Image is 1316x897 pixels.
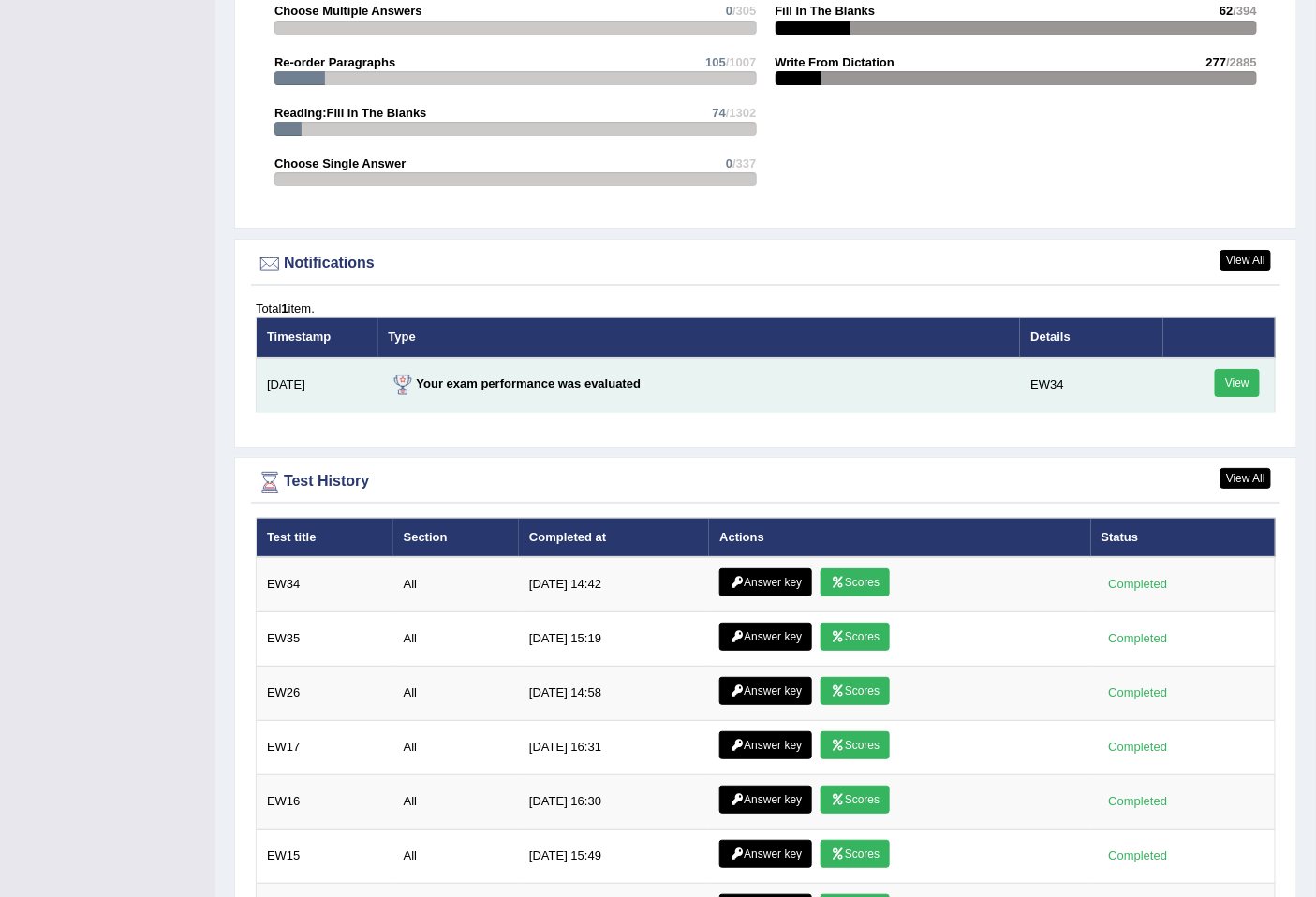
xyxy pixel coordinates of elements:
td: [DATE] 16:30 [519,775,709,830]
span: /394 [1234,4,1257,18]
a: Answer key [719,568,812,596]
a: Answer key [719,731,812,759]
td: EW35 [257,612,393,667]
td: All [393,612,519,667]
td: EW26 [257,667,393,721]
td: EW34 [1020,358,1162,413]
td: All [393,557,519,612]
td: EW16 [257,775,393,830]
a: Scores [821,840,890,868]
a: Answer key [719,623,812,651]
td: All [393,667,519,721]
th: Timestamp [257,317,378,357]
strong: Reading:Fill In The Blanks [274,106,427,120]
div: Notifications [256,250,1276,278]
span: /1302 [726,106,757,120]
th: Details [1020,317,1162,357]
td: All [393,830,519,884]
span: 105 [705,55,726,69]
th: Completed at [519,518,709,557]
a: View [1215,369,1260,397]
a: Answer key [719,840,812,868]
strong: Your exam performance was evaluated [389,376,642,390]
td: [DATE] 14:58 [519,667,709,721]
a: Scores [821,568,890,596]
td: EW15 [257,830,393,884]
a: Scores [821,677,890,705]
span: 74 [712,106,725,120]
a: View All [1220,468,1271,489]
td: EW17 [257,721,393,775]
th: Actions [709,518,1090,557]
a: Answer key [719,677,812,705]
a: View All [1220,250,1271,271]
th: Type [378,317,1021,357]
a: Answer key [719,786,812,814]
a: Scores [821,623,890,651]
span: 0 [726,4,732,18]
div: Completed [1102,792,1175,812]
td: [DATE] 14:42 [519,557,709,612]
span: /305 [732,4,756,18]
span: 62 [1220,4,1233,18]
strong: Write From Dictation [776,55,895,69]
td: [DATE] 15:19 [519,612,709,667]
strong: Choose Multiple Answers [274,4,422,18]
strong: Choose Single Answer [274,156,406,170]
a: Scores [821,731,890,759]
div: Completed [1102,846,1175,866]
span: 277 [1206,55,1227,69]
td: [DATE] [257,358,378,413]
td: [DATE] 16:31 [519,721,709,775]
th: Test title [257,518,393,557]
strong: Re-order Paragraphs [274,55,395,69]
div: Test History [256,468,1276,496]
div: Completed [1102,629,1175,649]
div: Completed [1102,684,1175,703]
span: /337 [732,156,756,170]
th: Section [393,518,519,557]
span: /1007 [726,55,757,69]
td: [DATE] 15:49 [519,830,709,884]
b: 1 [281,301,288,316]
td: EW34 [257,557,393,612]
span: 0 [726,156,732,170]
a: Scores [821,786,890,814]
div: Total item. [256,300,1276,317]
div: Completed [1102,738,1175,757]
strong: Fill In The Blanks [776,4,876,18]
td: All [393,721,519,775]
span: /2885 [1226,55,1257,69]
div: Completed [1102,575,1175,595]
th: Status [1091,518,1276,557]
td: All [393,775,519,830]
